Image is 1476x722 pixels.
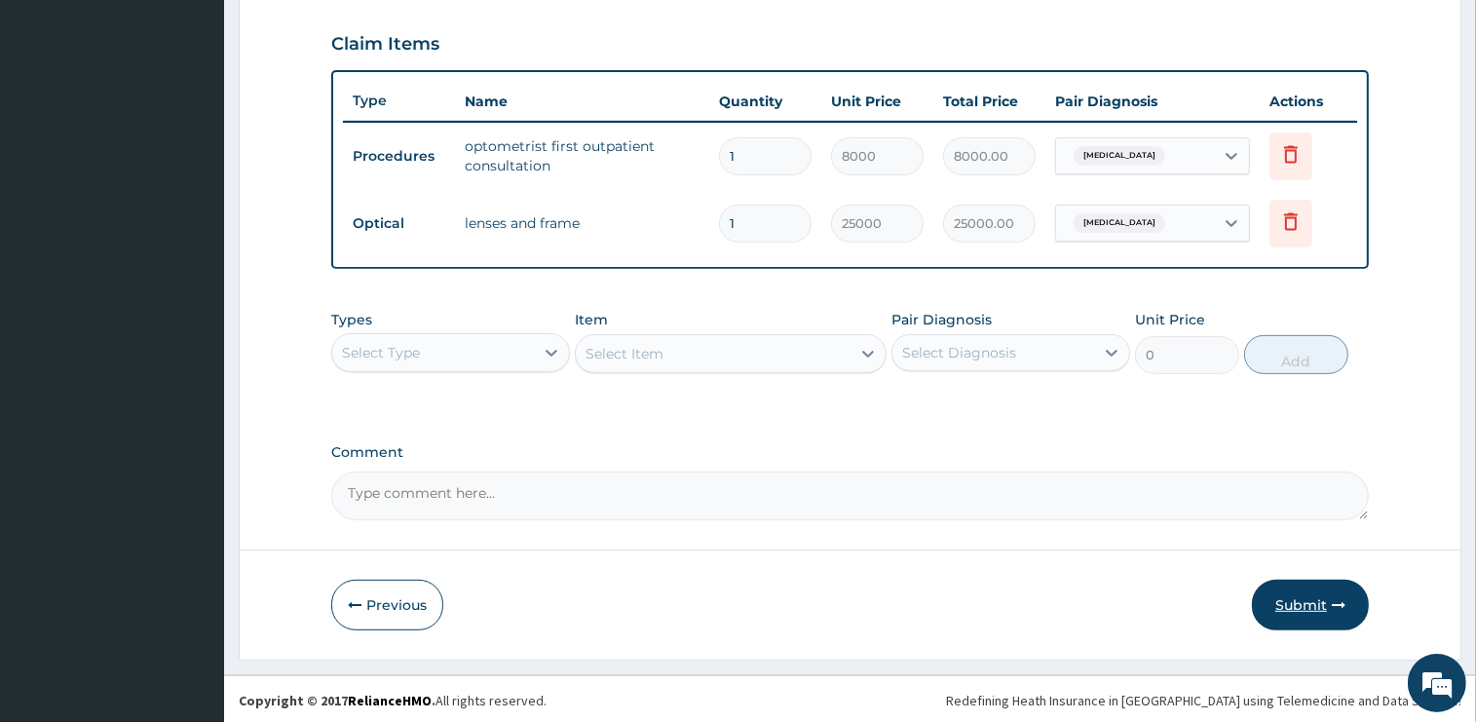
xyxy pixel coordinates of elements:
span: [MEDICAL_DATA] [1074,213,1165,233]
button: Add [1244,335,1348,374]
button: Submit [1252,580,1369,630]
td: optometrist first outpatient consultation [455,127,709,185]
div: Redefining Heath Insurance in [GEOGRAPHIC_DATA] using Telemedicine and Data Science! [946,691,1461,710]
th: Type [343,83,455,119]
span: [MEDICAL_DATA] [1074,146,1165,166]
th: Unit Price [821,82,933,121]
th: Actions [1260,82,1357,121]
strong: Copyright © 2017 . [239,692,435,709]
div: Minimize live chat window [320,10,366,57]
img: d_794563401_company_1708531726252_794563401 [36,97,79,146]
label: Comment [331,444,1369,461]
td: lenses and frame [455,204,709,243]
div: Select Type [342,343,420,362]
th: Name [455,82,709,121]
label: Types [331,312,372,328]
label: Unit Price [1135,310,1205,329]
th: Total Price [933,82,1045,121]
h3: Claim Items [331,34,439,56]
label: Pair Diagnosis [891,310,992,329]
a: RelianceHMO [348,692,432,709]
td: Procedures [343,138,455,174]
th: Pair Diagnosis [1045,82,1260,121]
label: Item [575,310,608,329]
div: Select Diagnosis [902,343,1016,362]
th: Quantity [709,82,821,121]
div: Chat with us now [101,109,327,134]
textarea: Type your message and hit 'Enter' [10,500,371,568]
td: Optical [343,206,455,242]
span: We're online! [113,229,269,426]
button: Previous [331,580,443,630]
